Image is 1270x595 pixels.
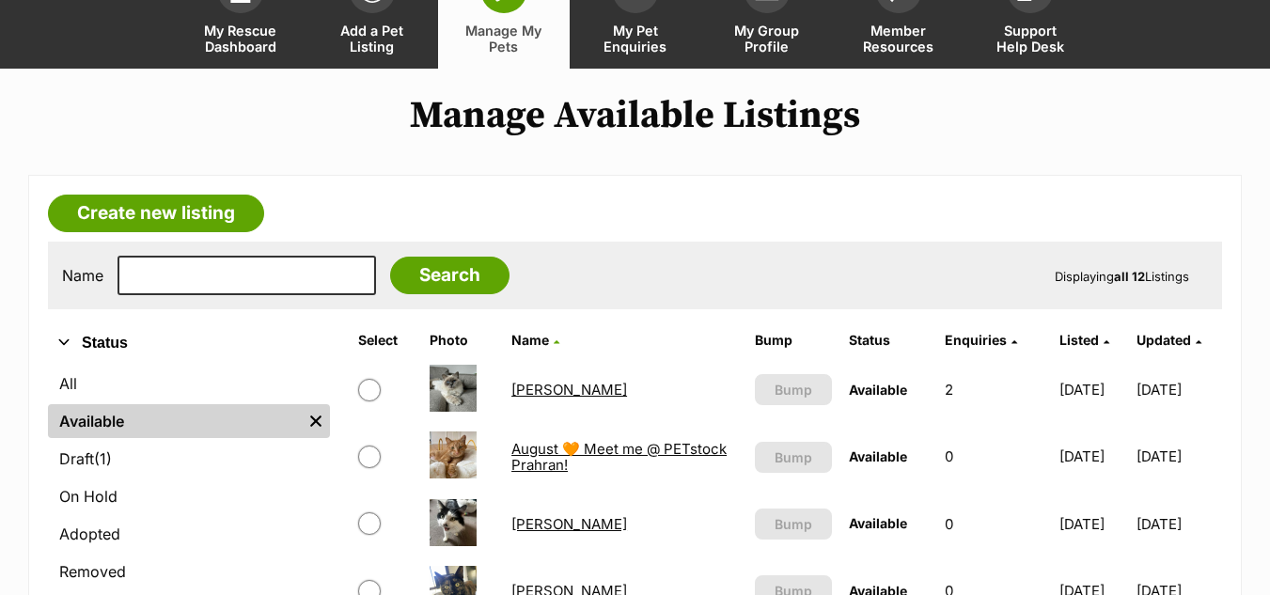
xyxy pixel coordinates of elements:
[48,195,264,232] a: Create new listing
[1052,424,1136,489] td: [DATE]
[48,367,330,400] a: All
[48,479,330,513] a: On Hold
[1137,357,1220,422] td: [DATE]
[302,404,330,438] a: Remove filter
[48,442,330,476] a: Draft
[511,381,627,399] a: [PERSON_NAME]
[747,325,839,355] th: Bump
[511,332,549,348] span: Name
[725,23,809,55] span: My Group Profile
[755,509,832,540] button: Bump
[593,23,678,55] span: My Pet Enquiries
[856,23,941,55] span: Member Resources
[937,357,1050,422] td: 2
[462,23,546,55] span: Manage My Pets
[1137,332,1201,348] a: Updated
[390,257,510,294] input: Search
[755,442,832,473] button: Bump
[1137,492,1220,556] td: [DATE]
[755,374,832,405] button: Bump
[511,332,559,348] a: Name
[1052,492,1136,556] td: [DATE]
[775,447,812,467] span: Bump
[1059,332,1099,348] span: Listed
[841,325,935,355] th: Status
[351,325,421,355] th: Select
[511,440,727,474] a: August 🧡 Meet me @ PETstock Prahran!
[511,515,627,533] a: [PERSON_NAME]
[1137,424,1220,489] td: [DATE]
[1055,269,1189,284] span: Displaying Listings
[775,514,812,534] span: Bump
[849,382,907,398] span: Available
[945,332,1007,348] span: translation missing: en.admin.listings.index.attributes.enquiries
[849,448,907,464] span: Available
[330,23,415,55] span: Add a Pet Listing
[48,517,330,551] a: Adopted
[775,380,812,399] span: Bump
[198,23,283,55] span: My Rescue Dashboard
[48,331,330,355] button: Status
[849,515,907,531] span: Available
[422,325,502,355] th: Photo
[1052,357,1136,422] td: [DATE]
[1137,332,1191,348] span: Updated
[1059,332,1109,348] a: Listed
[94,447,112,470] span: (1)
[937,424,1050,489] td: 0
[1114,269,1145,284] strong: all 12
[48,404,302,438] a: Available
[62,267,103,284] label: Name
[945,332,1017,348] a: Enquiries
[937,492,1050,556] td: 0
[48,555,330,588] a: Removed
[988,23,1073,55] span: Support Help Desk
